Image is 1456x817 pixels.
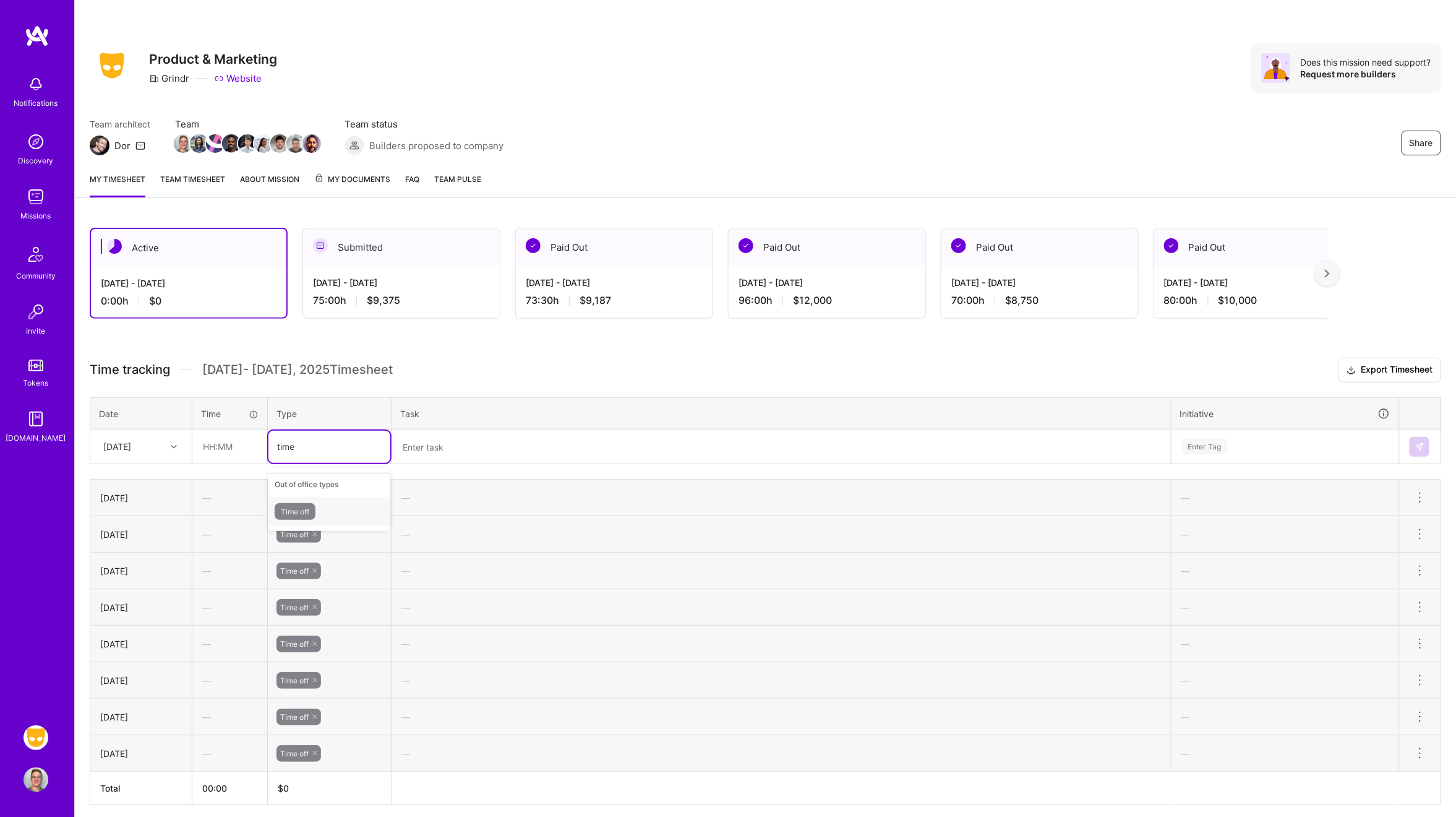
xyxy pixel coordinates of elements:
div: 96:00 h [739,294,915,307]
img: Paid Out [1164,238,1179,253]
div: [DATE] - [DATE] [1164,276,1341,289]
div: [DATE] [100,564,182,577]
span: Time off [280,530,309,539]
img: bell [24,72,48,97]
a: Grindr: Product & Marketing [20,725,51,750]
a: Website [214,72,262,85]
div: — [1171,591,1399,624]
div: Community [16,269,56,282]
div: [DATE] [100,491,182,504]
a: Team Member Avatar [288,133,304,154]
div: — [192,701,267,733]
img: Team Member Avatar [222,134,241,153]
span: Builders proposed to company [369,139,503,152]
div: [DATE] [100,601,182,614]
span: Time off [280,712,309,722]
div: Does this mission need support? [1301,56,1431,68]
div: [DATE] [100,638,182,651]
img: guide book [24,407,48,431]
a: My Documents [314,173,390,197]
th: 00:00 [192,772,268,805]
div: [DATE] [103,440,131,453]
img: Paid Out [951,238,966,253]
span: Time off [280,566,309,576]
span: $ 0 [278,783,289,793]
div: Paid Out [1154,228,1351,266]
img: Team Member Avatar [270,134,289,153]
div: — [392,591,1171,624]
img: Submitted [313,238,328,253]
img: Submit [1415,442,1424,452]
span: $12,000 [793,294,832,307]
div: Request more builders [1301,68,1431,80]
div: — [192,518,267,551]
div: 80:00 h [1164,294,1341,307]
div: Out of office types [268,473,390,495]
div: — [392,628,1171,660]
span: Share [1410,137,1433,149]
div: — [1171,664,1399,697]
img: Team Member Avatar [206,134,225,153]
span: Time off [275,503,315,520]
span: Time off [280,639,309,649]
a: Team Pulse [434,173,481,197]
div: — [392,737,1171,770]
span: Team [175,118,320,131]
div: 70:00 h [951,294,1128,307]
div: — [1171,518,1399,551]
a: Team Member Avatar [272,133,288,154]
input: HH:MM [193,430,267,463]
img: Paid Out [739,238,753,253]
span: $8,750 [1005,294,1038,307]
div: [DATE] - [DATE] [526,276,703,289]
img: Team Member Avatar [190,134,208,153]
div: — [392,664,1171,697]
button: Share [1402,131,1441,155]
i: icon Download [1347,364,1356,377]
img: discovery [24,129,48,154]
span: My Documents [314,173,390,186]
div: — [192,591,267,624]
div: Enter Tag [1182,437,1228,456]
div: [DATE] [100,528,182,541]
div: Paid Out [729,228,925,266]
div: Active [91,229,286,267]
img: right [1325,269,1330,278]
span: Team Pulse [434,175,481,184]
span: $9,375 [367,294,400,307]
img: Team Member Avatar [302,134,321,153]
img: tokens [28,360,43,371]
th: Task [392,397,1171,430]
div: — [1171,555,1399,587]
div: [DATE] - [DATE] [739,276,915,289]
div: — [392,518,1171,551]
img: Team Member Avatar [254,134,273,153]
img: User Avatar [24,767,48,792]
div: — [392,701,1171,733]
div: [DATE] [100,711,182,724]
div: 75:00 h [313,294,490,307]
div: 0:00 h [101,295,276,308]
div: [DATE] - [DATE] [313,276,490,289]
div: Grindr [149,72,189,85]
span: $0 [149,295,161,308]
div: — [1171,701,1399,733]
div: [DATE] [100,747,182,760]
span: Time off [280,676,309,685]
th: Date [90,397,192,430]
div: [DATE] [100,674,182,687]
span: [DATE] - [DATE] , 2025 Timesheet [202,362,393,378]
div: — [392,482,1171,514]
img: Grindr: Product & Marketing [24,725,48,750]
span: $9,187 [580,294,611,307]
i: icon Chevron [171,444,177,450]
a: Team Member Avatar [239,133,255,154]
img: teamwork [24,184,48,209]
a: Team timesheet [160,173,225,197]
a: Team Member Avatar [223,133,239,154]
div: Dor [114,139,131,152]
span: $10,000 [1218,294,1257,307]
a: My timesheet [90,173,145,197]
span: Team architect [90,118,150,131]
i: icon Mail [135,140,145,150]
